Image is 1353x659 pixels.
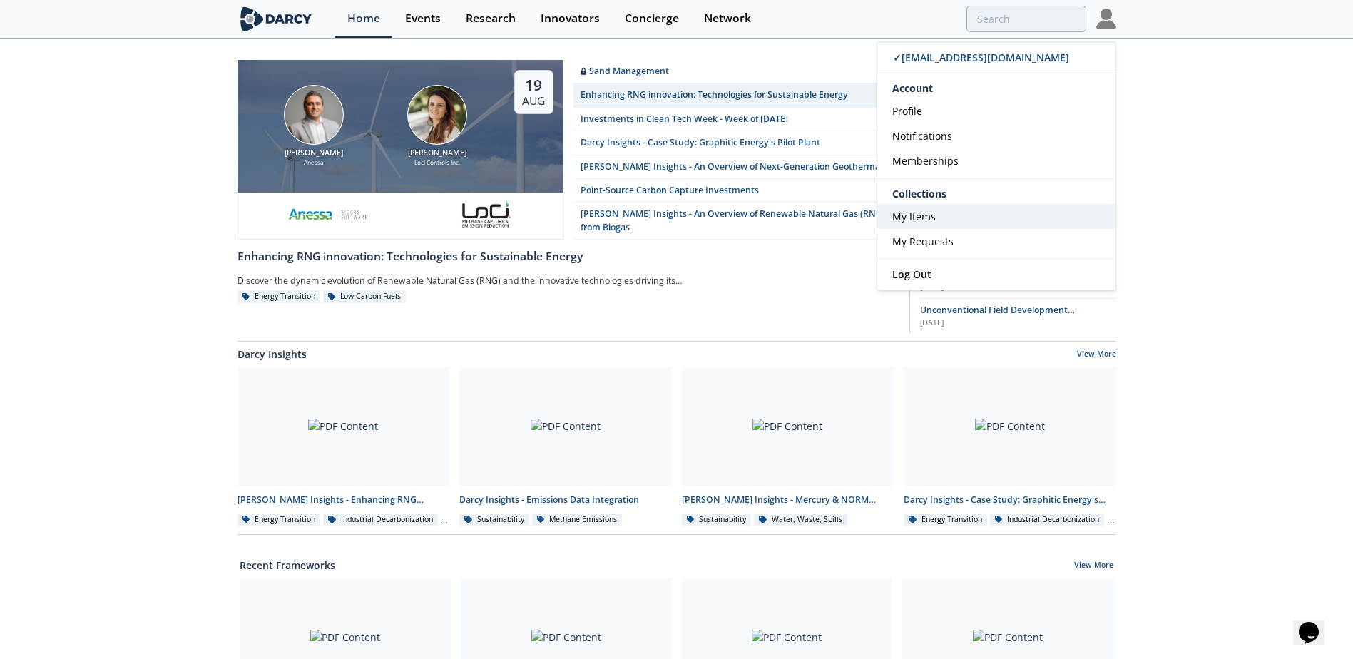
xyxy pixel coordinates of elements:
a: My Requests [877,229,1115,254]
div: Sand Management [581,65,669,78]
div: Innovators [541,13,600,24]
div: Energy Transition [238,514,321,526]
div: Enhancing RNG innovation: Technologies for Sustainable Energy [581,88,848,101]
a: PDF Content [PERSON_NAME] Insights - Mercury & NORM Detection and [MEDICAL_DATA] Sustainability W... [677,367,899,527]
span: Memberships [892,154,959,168]
span: My Items [892,210,936,223]
div: Sustainability [682,514,752,526]
img: 551440aa-d0f4-4a32-b6e2-e91f2a0781fe [287,200,367,230]
a: PDF Content Darcy Insights - Emissions Data Integration Sustainability Methane Emissions [454,367,677,527]
input: Advanced Search [966,6,1086,32]
span: Unconventional Field Development Optimization through Geochemical Fingerprinting Technology [920,304,1075,342]
a: Profile [877,98,1115,123]
img: 2b793097-40cf-4f6d-9bc3-4321a642668f [459,200,513,230]
a: Memberships [877,148,1115,173]
span: Profile [892,104,922,118]
a: Unconventional Field Development Optimization through Geochemical Fingerprinting Technology [DATE] [920,304,1116,328]
div: Water, Waste, Spills [754,514,847,526]
div: Account [877,73,1115,98]
a: ✓[EMAIL_ADDRESS][DOMAIN_NAME] [877,42,1115,73]
div: Research [466,13,516,24]
img: Profile [1096,9,1116,29]
a: Recent Frameworks [240,558,335,573]
div: Darcy Insights - Case Study: Graphitic Energy's Pilot Plant [904,494,1116,506]
div: [PERSON_NAME] [381,148,494,159]
div: Energy Transition [904,514,987,526]
div: Darcy Insights - Emissions Data Integration [459,494,672,506]
div: [PERSON_NAME] Insights - Mercury & NORM Detection and [MEDICAL_DATA] [682,494,894,506]
div: Discover the dynamic evolution of Renewable Natural Gas (RNG) and the innovative technologies dri... [238,270,717,290]
div: Enhancing RNG innovation: Technologies for Sustainable Energy [238,248,899,265]
img: Amir Akbari [284,85,344,145]
a: View More [1077,349,1116,362]
div: [DATE] [920,317,1116,329]
img: logo-wide.svg [238,6,315,31]
a: Darcy Insights - Case Study: Graphitic Energy's Pilot Plant [573,131,899,155]
div: Energy Transition [238,290,321,303]
div: Aug [522,94,545,108]
a: PDF Content Darcy Insights - Case Study: Graphitic Energy's Pilot Plant Energy Transition Industr... [899,367,1121,527]
div: Home [347,13,380,24]
a: Enhancing RNG innovation: Technologies for Sustainable Energy [238,241,899,265]
div: Methane Emissions [532,514,623,526]
iframe: chat widget [1293,602,1339,645]
div: Low Carbon Fuels [323,290,407,303]
span: My Requests [892,235,954,248]
div: Network [704,13,751,24]
a: Point-Source Carbon Capture Investments [573,179,899,203]
span: ✓ [EMAIL_ADDRESS][DOMAIN_NAME] [893,51,1069,64]
a: Amir Akbari [PERSON_NAME] Anessa Nicole Neff [PERSON_NAME] Loci Controls Inc. 19 Aug [238,60,563,241]
a: Notifications [877,123,1115,148]
div: Concierge [625,13,679,24]
a: Log Out [877,260,1115,290]
div: Anessa [257,158,371,168]
div: Loci Controls Inc. [381,158,494,168]
a: Investments in Clean Tech Week - Week of [DATE] [573,108,899,131]
div: 19 [522,76,545,94]
img: Nicole Neff [407,85,467,145]
a: View More [1074,560,1113,573]
div: [PERSON_NAME] Insights - Enhancing RNG innovation [238,494,450,506]
div: [PERSON_NAME] [257,148,371,159]
a: [PERSON_NAME] Insights - An Overview of Renewable Natural Gas (RNG) from Biogas [573,203,899,240]
a: Enhancing RNG innovation: Technologies for Sustainable Energy [573,83,899,107]
a: My Items [877,204,1115,229]
div: Sustainability [459,514,529,526]
a: PDF Content [PERSON_NAME] Insights - Enhancing RNG innovation Energy Transition Industrial Decarb... [233,367,455,527]
a: Sand Management [573,60,899,83]
a: [PERSON_NAME] Insights - An Overview of Next-Generation Geothermal [573,155,899,179]
div: Industrial Decarbonization [323,514,438,526]
a: Darcy Insights [238,347,307,362]
div: Events [405,13,441,24]
span: Log Out [892,267,931,281]
div: Industrial Decarbonization [990,514,1105,526]
span: Notifications [892,129,952,143]
div: Collections [877,184,1115,204]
